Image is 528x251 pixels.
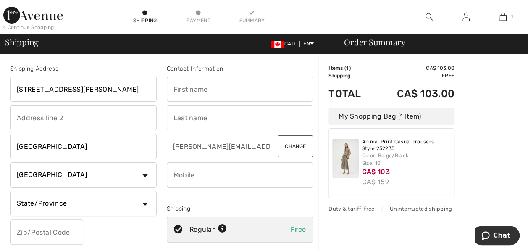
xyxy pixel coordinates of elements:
[3,7,63,24] img: 1ère Avenue
[332,139,359,178] img: Animal Print Casual Trousers Style 252235
[10,219,83,245] input: Zip/Postal Code
[167,77,313,102] input: First name
[374,72,454,79] td: Free
[499,12,507,22] img: My Bag
[186,17,211,24] div: Payment
[189,225,227,235] div: Regular
[328,72,374,79] td: Shipping
[10,64,157,73] div: Shipping Address
[362,168,390,176] span: CA$ 103
[271,41,298,47] span: CAD
[374,64,454,72] td: CA$ 103.00
[3,24,54,31] div: < Continue Shopping
[462,12,470,22] img: My Info
[362,139,451,152] a: Animal Print Casual Trousers Style 252235
[456,12,476,22] a: Sign In
[303,41,314,47] span: EN
[167,64,313,73] div: Contact Information
[374,79,454,108] td: CA$ 103.00
[328,205,454,213] div: Duty & tariff-free | Uninterrupted shipping
[167,204,313,213] div: Shipping
[10,105,157,130] input: Address line 2
[346,65,349,71] span: 1
[362,152,451,167] div: Color: Beige/Black Size: 10
[328,108,454,125] div: My Shopping Bag (1 Item)
[132,17,158,24] div: Shipping
[167,162,313,188] input: Mobile
[271,41,284,48] img: Canadian Dollar
[362,178,389,186] s: CA$ 159
[10,77,157,102] input: Address line 1
[167,134,271,159] input: E-mail
[426,12,433,22] img: search the website
[167,105,313,130] input: Last name
[328,79,374,108] td: Total
[5,38,39,46] span: Shipping
[511,13,513,21] span: 1
[485,12,521,22] a: 1
[328,64,374,72] td: Items ( )
[291,225,306,233] span: Free
[239,17,264,24] div: Summary
[278,135,313,157] button: Change
[334,38,523,46] div: Order Summary
[10,134,157,159] input: City
[475,226,520,247] iframe: Opens a widget where you can chat to one of our agents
